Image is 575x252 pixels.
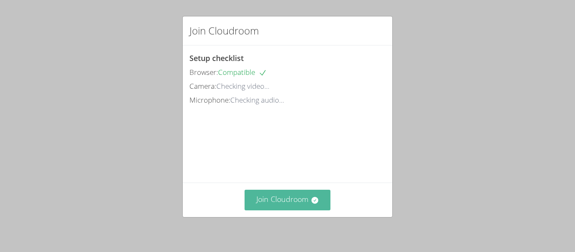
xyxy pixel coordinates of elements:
h2: Join Cloudroom [189,23,259,38]
span: Browser: [189,67,218,77]
span: Microphone: [189,95,230,105]
span: Setup checklist [189,53,244,63]
span: Checking video... [216,81,269,91]
button: Join Cloudroom [245,190,331,210]
span: Compatible [218,67,267,77]
span: Camera: [189,81,216,91]
span: Checking audio... [230,95,284,105]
